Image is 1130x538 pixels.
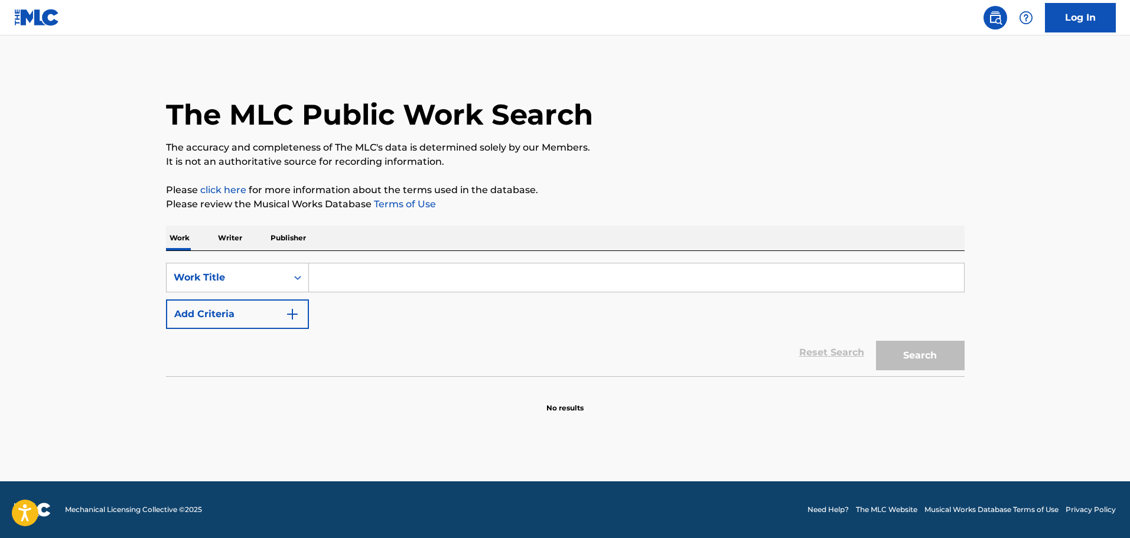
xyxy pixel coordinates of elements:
[372,198,436,210] a: Terms of Use
[166,226,193,250] p: Work
[285,307,299,321] img: 9d2ae6d4665cec9f34b9.svg
[214,226,246,250] p: Writer
[1071,481,1130,538] iframe: Chat Widget
[267,226,310,250] p: Publisher
[14,503,51,517] img: logo
[856,504,917,515] a: The MLC Website
[807,504,849,515] a: Need Help?
[166,155,965,169] p: It is not an authoritative source for recording information.
[174,270,280,285] div: Work Title
[1045,3,1116,32] a: Log In
[1014,6,1038,30] div: Help
[984,6,1007,30] a: Public Search
[166,97,593,132] h1: The MLC Public Work Search
[166,263,965,376] form: Search Form
[1019,11,1033,25] img: help
[65,504,202,515] span: Mechanical Licensing Collective © 2025
[14,9,60,26] img: MLC Logo
[166,183,965,197] p: Please for more information about the terms used in the database.
[924,504,1059,515] a: Musical Works Database Terms of Use
[166,141,965,155] p: The accuracy and completeness of The MLC's data is determined solely by our Members.
[988,11,1002,25] img: search
[200,184,246,195] a: click here
[166,299,309,329] button: Add Criteria
[166,197,965,211] p: Please review the Musical Works Database
[546,389,584,413] p: No results
[1066,504,1116,515] a: Privacy Policy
